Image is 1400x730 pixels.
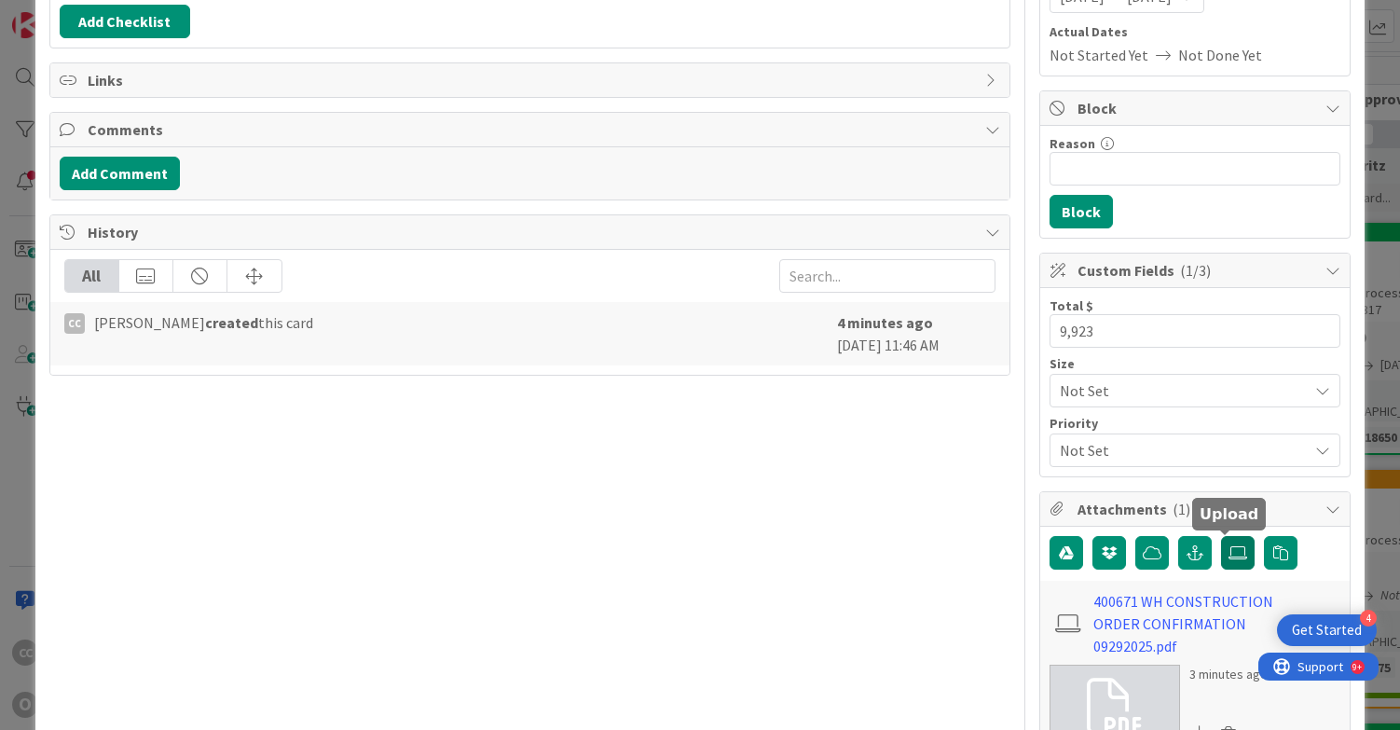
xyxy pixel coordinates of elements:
button: Add Checklist [60,5,190,38]
span: Block [1077,97,1316,119]
span: Not Set [1060,437,1298,463]
span: History [88,221,977,243]
span: Custom Fields [1077,259,1316,282]
span: Not Done Yet [1178,44,1262,66]
span: ( 1/3 ) [1180,261,1211,280]
div: Priority [1050,417,1340,430]
div: 3 minutes ago [1189,665,1268,684]
b: 4 minutes ago [837,313,933,332]
span: ( 1 ) [1173,500,1190,518]
div: [DATE] 11:46 AM [837,311,995,356]
button: Block [1050,195,1113,228]
label: Reason [1050,135,1095,152]
div: Get Started [1292,621,1362,640]
span: Actual Dates [1050,22,1340,42]
span: Not Set [1060,378,1298,404]
span: Comments [88,118,977,141]
button: Add Comment [60,157,180,190]
div: Open Get Started checklist, remaining modules: 4 [1277,614,1377,646]
span: Not Started Yet [1050,44,1148,66]
b: created [205,313,258,332]
div: 9+ [94,7,103,22]
input: Search... [779,259,995,293]
span: Support [39,3,85,25]
a: 400671 WH CONSTRUCTION ORDER CONFIRMATION 09292025.pdf [1093,590,1310,657]
div: CC [64,313,85,334]
div: Size [1050,357,1340,370]
h5: Upload [1200,505,1258,523]
div: All [65,260,119,292]
label: Total $ [1050,297,1093,314]
span: Attachments [1077,498,1316,520]
span: [PERSON_NAME] this card [94,311,313,334]
div: 4 [1360,610,1377,627]
span: Links [88,69,977,91]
